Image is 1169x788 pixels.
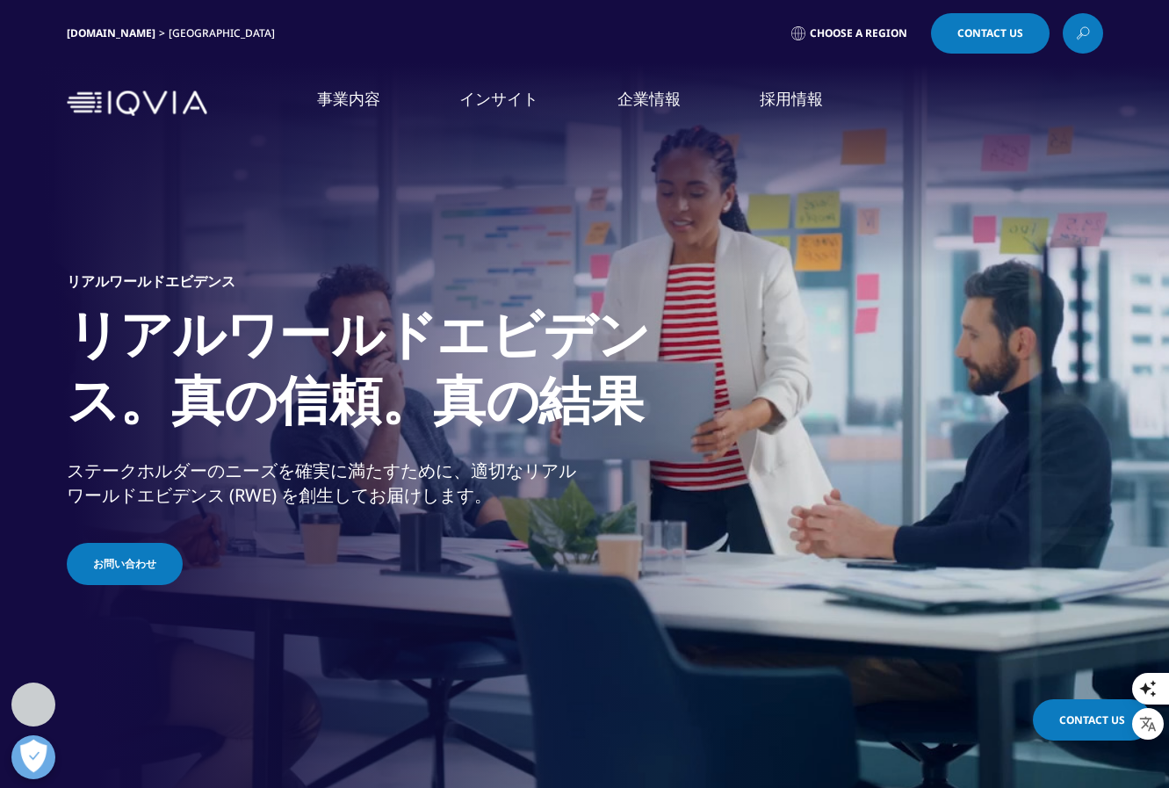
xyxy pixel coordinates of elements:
a: お問い合わせ [67,543,183,585]
button: 優先設定センターを開く [11,735,55,779]
span: Choose a Region [810,26,907,40]
nav: Primary [214,61,1103,145]
span: お問い合わせ [93,556,156,572]
span: Contact Us [957,28,1023,39]
a: 採用情報 [760,88,823,110]
span: Contact Us [1059,712,1125,727]
a: 企業情報 [617,88,681,110]
a: Contact Us [1033,699,1151,741]
a: [DOMAIN_NAME] [67,25,155,40]
a: インサイト [459,88,538,110]
div: [GEOGRAPHIC_DATA] [169,26,282,40]
h1: リアルワールドエビデンス。真の信頼。真の結果 [67,300,725,443]
a: Contact Us [931,13,1050,54]
a: 事業内容 [317,88,380,110]
h5: リアルワールドエビデンス [67,272,235,290]
div: ステークホルダーのニーズを確実に満たすために、適切なリアルワールドエビデンス (RWE) を創生してお届けします。 [67,459,581,508]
